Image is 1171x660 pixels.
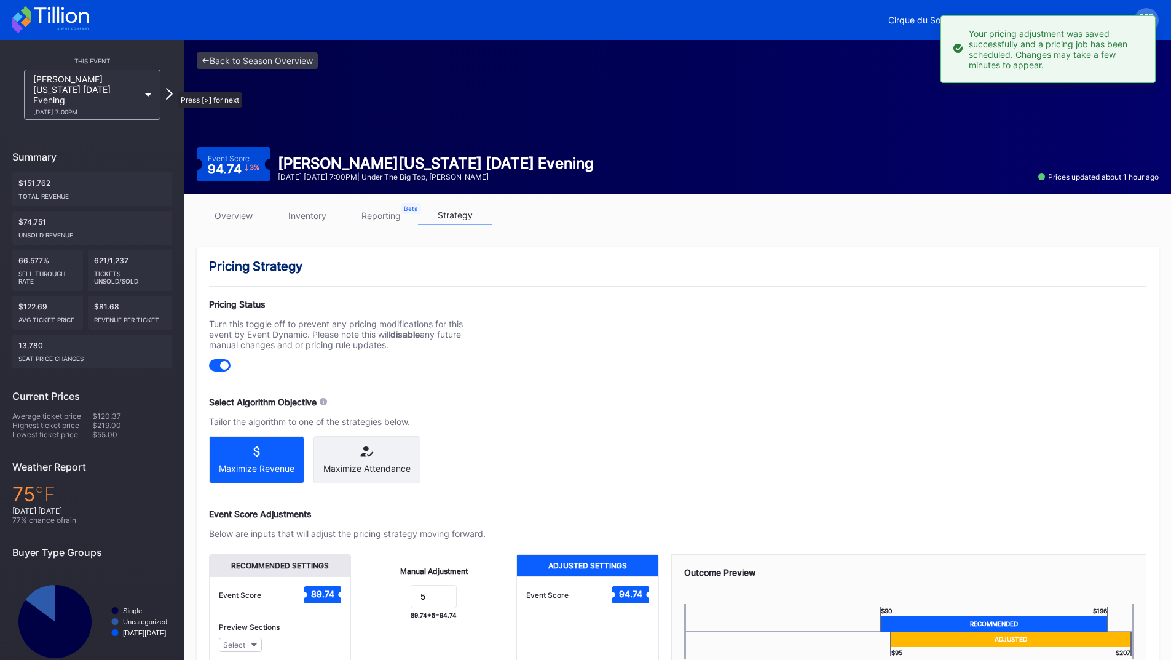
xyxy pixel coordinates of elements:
[219,590,261,600] div: Event Score
[880,607,892,616] div: $ 90
[12,461,172,473] div: Weather Report
[12,390,172,402] div: Current Prices
[12,151,172,163] div: Summary
[88,296,172,330] div: $81.68
[12,506,172,515] div: [DATE] [DATE]
[12,412,92,421] div: Average ticket price
[12,250,83,291] div: 66.577%
[311,589,334,599] text: 89.74
[278,154,594,172] div: [PERSON_NAME][US_STATE] [DATE] Evening
[879,9,1125,31] button: Cirque du Soleil [PERSON_NAME][US_STATE] Primary
[219,463,294,474] div: Maximize Revenue
[684,567,1134,578] div: Outcome Preview
[411,611,457,619] div: 89.74 + 5 = 94.74
[123,629,166,637] text: [DATE][DATE]
[12,296,83,330] div: $122.69
[12,430,92,439] div: Lowest ticket price
[18,311,77,324] div: Avg ticket price
[94,265,166,285] div: Tickets Unsold/Sold
[33,74,139,116] div: [PERSON_NAME][US_STATE] [DATE] Evening
[209,397,317,407] div: Select Algorithm Objective
[12,57,172,65] div: This Event
[123,607,142,614] text: Single
[323,463,411,474] div: Maximize Attendance
[12,421,92,430] div: Highest ticket price
[35,482,55,506] span: ℉
[526,590,569,600] div: Event Score
[18,226,166,239] div: Unsold Revenue
[12,211,172,245] div: $74,751
[209,416,486,427] div: Tailor the algorithm to one of the strategies below.
[18,350,166,362] div: seat price changes
[1093,607,1108,616] div: $ 196
[219,638,262,652] button: Select
[197,206,270,225] a: overview
[18,188,166,200] div: Total Revenue
[344,206,418,225] a: reporting
[890,647,902,656] div: $ 95
[1038,172,1159,181] div: Prices updated about 1 hour ago
[12,482,172,506] div: 75
[270,206,344,225] a: inventory
[12,172,172,206] div: $151,762
[209,319,486,350] div: Turn this toggle off to prevent any pricing modifications for this event by Event Dynamic. Please...
[210,555,350,576] div: Recommended Settings
[890,632,1132,647] div: Adjusted
[209,528,486,539] div: Below are inputs that will adjust the pricing strategy moving forward.
[400,567,468,576] div: Manual Adjustment
[92,421,172,430] div: $219.00
[517,555,658,576] div: Adjusted Settings
[88,250,172,291] div: 621/1,237
[219,622,341,632] div: Preview Sections
[209,259,1146,274] div: Pricing Strategy
[33,108,139,116] div: [DATE] 7:00PM
[390,329,420,340] strong: disable
[197,52,318,69] a: <-Back to Season Overview
[18,265,77,285] div: Sell Through Rate
[209,299,486,309] div: Pricing Status
[880,616,1108,632] div: Recommended
[418,206,492,225] a: strategy
[92,412,172,421] div: $120.37
[12,335,172,368] div: 13,780
[208,154,250,163] div: Event Score
[94,311,166,324] div: Revenue per ticket
[12,546,172,559] div: Buyer Type Groups
[208,163,260,175] div: 94.74
[1116,647,1132,656] div: $ 207
[92,430,172,439] div: $55.00
[888,15,1103,25] div: Cirque du Soleil [PERSON_NAME][US_STATE] Primary
[223,640,245,650] div: Select
[123,618,167,626] text: Uncategorized
[969,28,1143,70] div: Your pricing adjustment was saved successfully and a pricing job has been scheduled. Changes may ...
[250,164,259,171] div: 3 %
[12,515,172,525] div: 77 % chance of rain
[278,172,594,181] div: [DATE] [DATE] 7:00PM | Under the Big Top, [PERSON_NAME]
[209,509,1146,519] div: Event Score Adjustments
[619,589,642,599] text: 94.74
